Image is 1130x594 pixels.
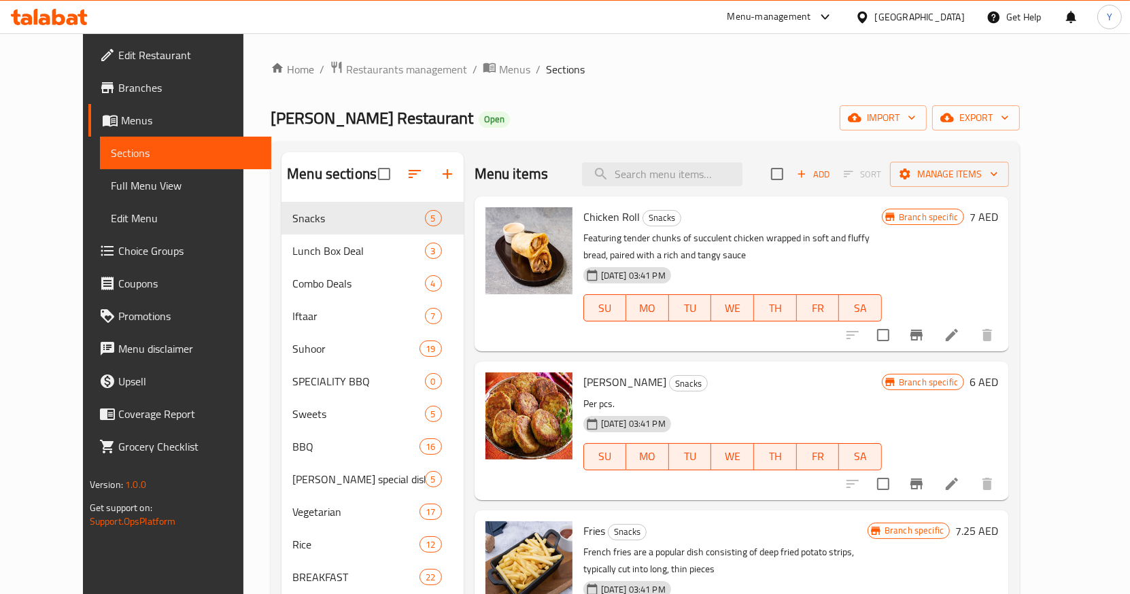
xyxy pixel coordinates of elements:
[483,60,530,78] a: Menus
[869,321,897,349] span: Select to update
[292,536,420,553] span: Rice
[281,202,464,234] div: Snacks5
[111,177,261,194] span: Full Menu View
[88,365,272,398] a: Upsell
[893,376,963,389] span: Branch specific
[271,103,473,133] span: [PERSON_NAME] Restaurant
[485,207,572,294] img: Chicken Roll
[271,60,1020,78] nav: breadcrumb
[420,340,441,357] div: items
[875,10,965,24] div: [GEOGRAPHIC_DATA]
[839,443,882,470] button: SA
[944,476,960,492] a: Edit menu item
[669,443,712,470] button: TU
[292,210,424,226] span: Snacks
[292,406,424,422] span: Sweets
[88,71,272,104] a: Branches
[583,294,627,321] button: SU
[281,463,464,495] div: [PERSON_NAME] special dishes5
[370,160,398,188] span: Select all sections
[797,443,840,470] button: FR
[111,210,261,226] span: Edit Menu
[879,524,949,537] span: Branch specific
[292,340,420,357] span: Suhoor
[88,267,272,300] a: Coupons
[88,234,272,267] a: Choice Groups
[292,373,424,389] span: SPECIALITY BBQ
[643,210,681,226] span: Snacks
[111,145,261,161] span: Sections
[426,212,441,225] span: 5
[589,298,621,318] span: SU
[292,438,420,455] div: BBQ
[420,571,441,584] span: 22
[426,310,441,323] span: 7
[431,158,464,190] button: Add section
[420,440,441,453] span: 16
[802,447,834,466] span: FR
[674,447,706,466] span: TU
[643,210,681,226] div: Snacks
[583,230,882,264] p: Featuring tender chunks of succulent chicken wrapped in soft and fluffy bread, paired with a rich...
[330,60,467,78] a: Restaurants management
[425,243,442,259] div: items
[583,372,666,392] span: [PERSON_NAME]
[281,234,464,267] div: Lunch Box Deal3
[426,277,441,290] span: 4
[626,294,669,321] button: MO
[118,406,261,422] span: Coverage Report
[901,166,998,183] span: Manage items
[869,470,897,498] span: Select to update
[425,406,442,422] div: items
[425,210,442,226] div: items
[420,538,441,551] span: 12
[100,137,272,169] a: Sections
[499,61,530,77] span: Menus
[426,245,441,258] span: 3
[292,308,424,324] span: Iftaar
[791,164,835,185] button: Add
[425,373,442,389] div: items
[292,243,424,259] div: Lunch Box Deal
[90,512,176,530] a: Support.OpsPlatform
[754,294,797,321] button: TH
[582,162,742,186] input: search
[88,39,272,71] a: Edit Restaurant
[955,521,998,540] h6: 7.25 AED
[88,332,272,365] a: Menu disclaimer
[754,443,797,470] button: TH
[118,275,261,292] span: Coupons
[632,447,664,466] span: MO
[971,319,1004,351] button: delete
[475,164,549,184] h2: Menu items
[589,447,621,466] span: SU
[970,372,998,391] h6: 6 AED
[795,167,832,182] span: Add
[292,569,420,585] span: BREAKFAST
[759,447,791,466] span: TH
[281,267,464,300] div: Combo Deals4
[479,113,510,125] span: Open
[583,396,882,413] p: Per pcs.
[420,569,441,585] div: items
[583,207,640,227] span: Chicken Roll
[426,375,441,388] span: 0
[100,202,272,234] a: Edit Menu
[292,504,420,520] span: Vegetarian
[292,275,424,292] span: Combo Deals
[632,298,664,318] span: MO
[100,169,272,202] a: Full Menu View
[900,468,933,500] button: Branch-specific-item
[88,398,272,430] a: Coverage Report
[118,243,261,259] span: Choice Groups
[118,308,261,324] span: Promotions
[420,504,441,520] div: items
[583,443,627,470] button: SU
[90,476,123,493] span: Version:
[711,443,754,470] button: WE
[791,164,835,185] span: Add item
